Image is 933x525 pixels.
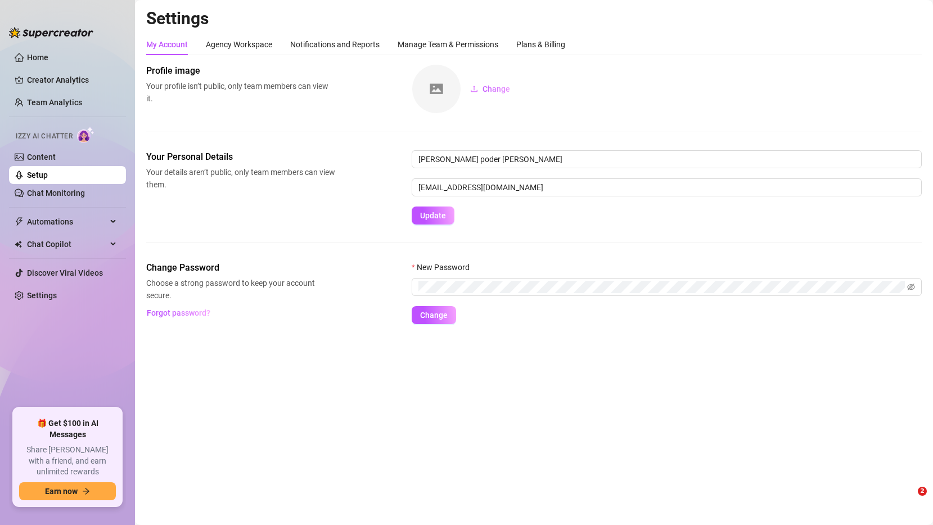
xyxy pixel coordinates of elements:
span: Share [PERSON_NAME] with a friend, and earn unlimited rewards [19,445,116,478]
span: Earn now [45,487,78,496]
label: New Password [412,261,477,273]
a: Content [27,152,56,161]
span: Forgot password? [147,308,210,317]
input: New Password [418,281,905,293]
img: Chat Copilot [15,240,22,248]
div: Notifications and Reports [290,38,380,51]
input: Enter name [412,150,922,168]
span: Change [483,84,510,93]
a: Team Analytics [27,98,82,107]
a: Discover Viral Videos [27,268,103,277]
button: Change [412,306,456,324]
a: Setup [27,170,48,180]
span: 2 [918,487,927,496]
span: upload [470,85,478,93]
span: Change [420,311,448,320]
span: Choose a strong password to keep your account secure. [146,277,335,302]
a: Settings [27,291,57,300]
button: Change [461,80,519,98]
span: 🎁 Get $100 in AI Messages [19,418,116,440]
input: Enter new email [412,178,922,196]
span: eye-invisible [907,283,915,291]
span: Izzy AI Chatter [16,131,73,142]
div: My Account [146,38,188,51]
span: Change Password [146,261,335,275]
span: Your Personal Details [146,150,335,164]
button: Forgot password? [146,304,210,322]
span: arrow-right [82,487,90,495]
img: logo-BBDzfeDw.svg [9,27,93,38]
img: square-placeholder.png [412,65,461,113]
div: Agency Workspace [206,38,272,51]
button: Earn nowarrow-right [19,482,116,500]
div: Plans & Billing [516,38,565,51]
span: Automations [27,213,107,231]
span: Update [420,211,446,220]
a: Chat Monitoring [27,189,85,198]
button: Update [412,207,454,225]
h2: Settings [146,8,922,29]
div: Manage Team & Permissions [398,38,498,51]
span: Your profile isn’t public, only team members can view it. [146,80,335,105]
img: AI Chatter [77,127,94,143]
iframe: Intercom live chat [895,487,922,514]
span: Profile image [146,64,335,78]
span: Your details aren’t public, only team members can view them. [146,166,335,191]
a: Creator Analytics [27,71,117,89]
a: Home [27,53,48,62]
span: thunderbolt [15,217,24,226]
span: Chat Copilot [27,235,107,253]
